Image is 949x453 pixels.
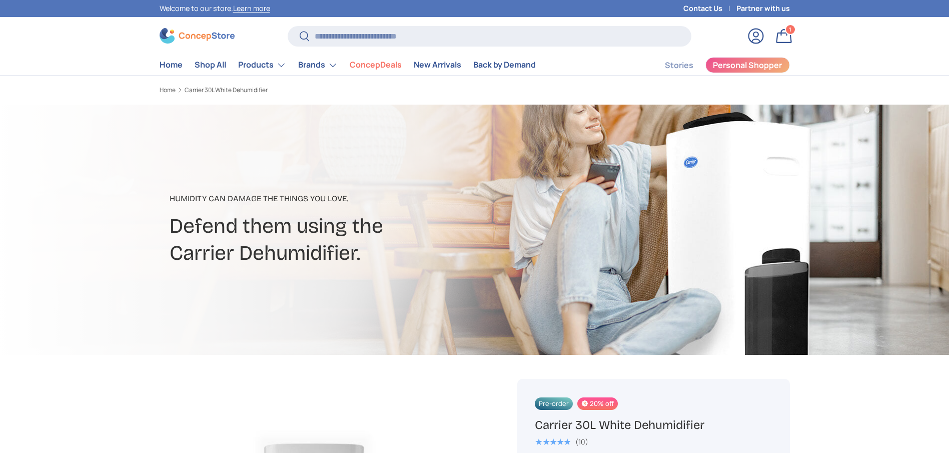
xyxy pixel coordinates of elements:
[160,87,176,93] a: Home
[292,55,344,75] summary: Brands
[160,3,270,14] p: Welcome to our store.
[232,55,292,75] summary: Products
[414,55,461,75] a: New Arrivals
[577,397,618,410] span: 20% off
[170,213,554,267] h2: Defend them using the Carrier Dehumidifier.
[160,28,235,44] img: ConcepStore
[705,57,790,73] a: Personal Shopper
[641,55,790,75] nav: Secondary
[575,438,588,445] div: (10)
[298,55,338,75] a: Brands
[233,4,270,13] a: Learn more
[789,26,791,33] span: 1
[473,55,536,75] a: Back by Demand
[535,417,772,433] h1: Carrier 30L White Dehumidifier
[195,55,226,75] a: Shop All
[665,56,693,75] a: Stories
[160,55,183,75] a: Home
[170,193,554,205] p: Humidity can damage the things you love.
[535,397,573,410] span: Pre-order
[535,437,570,447] span: ★★★★★
[350,55,402,75] a: ConcepDeals
[238,55,286,75] a: Products
[535,435,588,446] a: 5.0 out of 5.0 stars (10)
[160,55,536,75] nav: Primary
[713,61,782,69] span: Personal Shopper
[160,86,494,95] nav: Breadcrumbs
[185,87,268,93] a: Carrier 30L White Dehumidifier
[535,437,570,446] div: 5.0 out of 5.0 stars
[736,3,790,14] a: Partner with us
[683,3,736,14] a: Contact Us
